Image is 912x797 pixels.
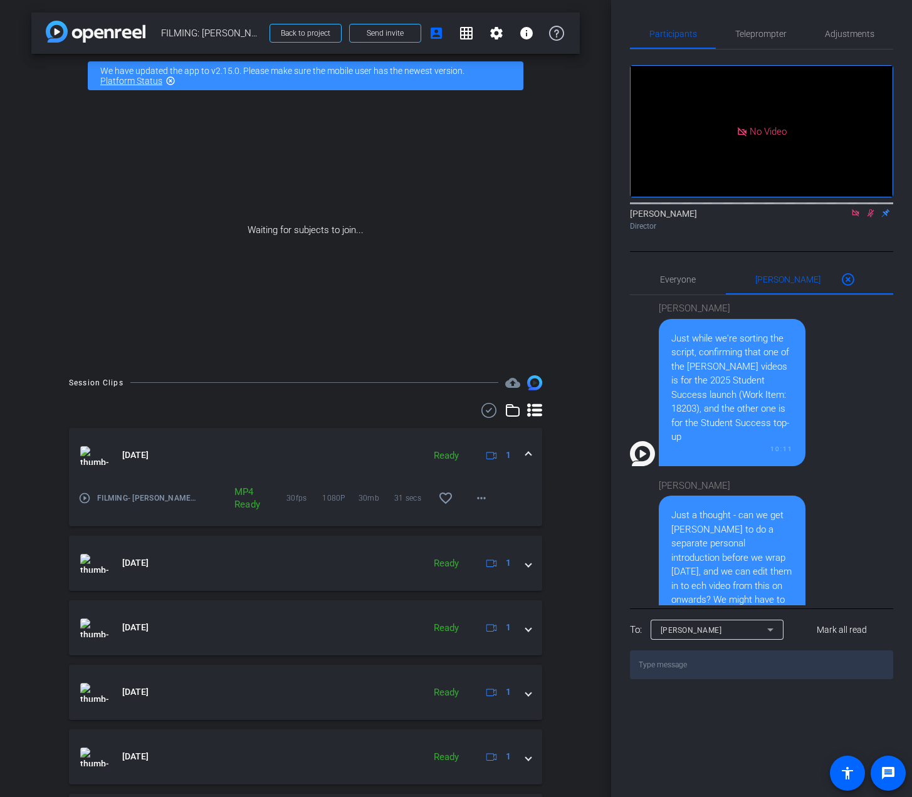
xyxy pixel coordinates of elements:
div: Ready [427,750,465,764]
span: 31 secs [394,492,430,504]
mat-icon: info [519,26,534,41]
span: Everyone [660,275,696,284]
div: 10:11 [671,444,793,454]
mat-icon: highlight_off [165,76,176,86]
mat-icon: favorite_border [438,491,453,506]
img: thumb-nail [80,748,108,766]
div: Director [630,221,893,232]
span: 1 [506,449,511,462]
span: Destinations for your clips [505,375,520,390]
div: Session Clips [69,377,123,389]
span: [PERSON_NAME] [661,626,722,635]
mat-icon: highlight_off [841,272,856,287]
span: 1 [506,556,511,570]
span: 1 [506,685,511,699]
span: 30mb [359,492,394,504]
span: [DATE] [122,750,149,763]
div: Ready [427,685,465,700]
span: FILMING- [PERSON_NAME]-HUAWEI P30-INTRO-2025-08-21-11-25-46-451-0 [97,492,197,504]
mat-expansion-panel-header: thumb-nail[DATE]Ready1 [69,665,542,720]
span: [DATE] [122,685,149,699]
mat-expansion-panel-header: thumb-nail[DATE]Ready1 [69,600,542,655]
span: [PERSON_NAME] [755,275,820,284]
mat-expansion-panel-header: thumb-nail[DATE]Ready1 [69,729,542,784]
img: thumb-nail [80,554,108,573]
span: [DATE] [122,556,149,570]
span: No Video [750,125,787,137]
button: Send invite [349,24,421,43]
span: 1 [506,621,511,634]
mat-icon: more_horiz [474,491,489,506]
div: [PERSON_NAME] [659,301,805,316]
div: Just while we're sorting the script, confirming that one of the [PERSON_NAME] videos is for the 2... [671,331,793,444]
button: Back to project [270,24,342,43]
span: 1080P [322,492,358,504]
span: Back to project [281,29,330,38]
div: thumb-nail[DATE]Ready1 [69,483,542,526]
span: Send invite [367,28,404,38]
span: FILMING: [PERSON_NAME] [161,21,262,46]
mat-icon: accessibility [840,766,855,781]
button: Mark all read [791,618,894,641]
div: MP4 Ready [228,486,255,511]
img: thumb-nail [80,683,108,702]
div: [PERSON_NAME] [630,207,893,232]
mat-expansion-panel-header: thumb-nail[DATE]Ready1 [69,536,542,591]
a: Platform Status [100,76,162,86]
div: Ready [427,621,465,635]
img: Profile [630,441,655,466]
span: 30fps [286,492,322,504]
mat-expansion-panel-header: thumb-nail[DATE]Ready1 [69,428,542,483]
span: Teleprompter [735,29,787,38]
span: Adjustments [825,29,874,38]
span: [DATE] [122,449,149,462]
div: Ready [427,556,465,571]
mat-icon: cloud_upload [505,375,520,390]
div: [PERSON_NAME] [659,479,805,493]
mat-icon: grid_on [459,26,474,41]
span: [DATE] [122,621,149,634]
span: Participants [649,29,697,38]
mat-icon: play_circle_outline [78,492,91,504]
div: Ready [427,449,465,463]
div: We have updated the app to v2.15.0. Please make sure the mobile user has the newest version. [88,61,523,90]
div: Just a thought - can we get [PERSON_NAME] to do a separate personal introduction before we wrap [... [671,508,793,664]
img: thumb-nail [80,446,108,465]
div: Waiting for subjects to join... [31,98,580,363]
mat-icon: account_box [429,26,444,41]
img: app-logo [46,21,145,43]
div: To: [630,623,642,637]
span: Mark all read [817,623,867,637]
mat-icon: message [881,766,896,781]
img: thumb-nail [80,618,108,637]
span: 1 [506,750,511,763]
img: Session clips [527,375,542,390]
mat-icon: settings [489,26,504,41]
